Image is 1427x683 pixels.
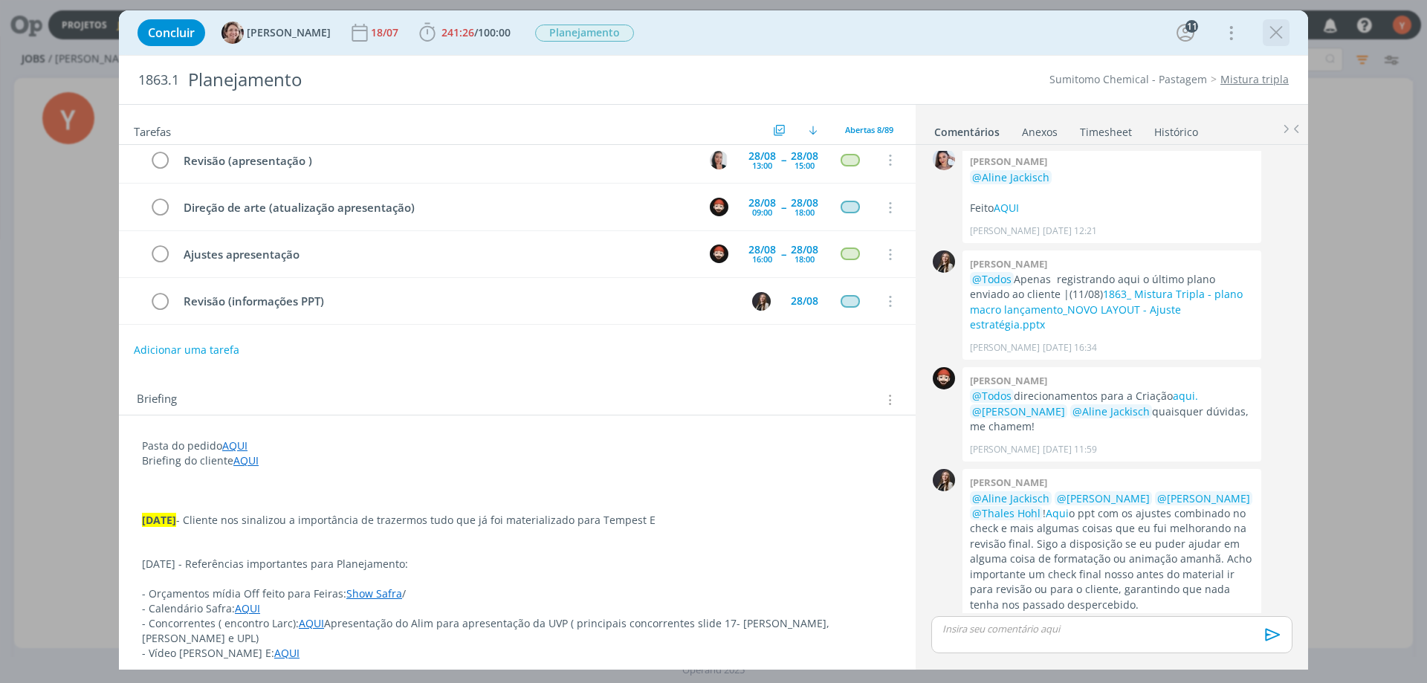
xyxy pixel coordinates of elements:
span: @Thales Hohl [972,506,1041,520]
div: 09:00 [752,208,772,216]
button: 241:26/100:00 [415,21,514,45]
span: [DATE] 11:59 [1043,443,1097,456]
p: [PERSON_NAME] [970,443,1040,456]
button: W [708,196,730,219]
b: [PERSON_NAME] [970,257,1047,271]
span: [DATE] 16:34 [1043,341,1097,355]
p: - Cliente nos sinalizou a importância de trazermos tudo que já foi materializado para Tempest E [142,513,893,528]
span: @Todos [972,272,1012,286]
a: AQUI [299,616,324,630]
img: W [710,198,728,216]
div: 28/08 [791,245,818,255]
div: 18/07 [371,27,401,38]
div: 18:00 [795,208,815,216]
p: [PERSON_NAME] [970,224,1040,238]
a: AQUI [994,201,1019,215]
button: Planejamento [534,24,635,42]
span: -- [781,202,786,213]
p: ! o ppt com os ajustes combinado no check e mais algumas coisas que eu fui melhorando na revisão ... [970,491,1254,613]
span: @Todos [972,389,1012,403]
p: Feito [970,201,1254,216]
div: Planejamento [182,62,803,98]
a: Show Safra [346,586,402,601]
span: 241:26 [441,25,474,39]
a: Aqui [1046,506,1069,520]
img: W [710,245,728,263]
span: Planejamento [535,25,634,42]
a: Timesheet [1079,118,1133,140]
span: @[PERSON_NAME] [1057,491,1150,505]
span: @Aline Jackisch [972,170,1049,184]
div: 28/08 [748,198,776,208]
button: C [708,149,730,171]
a: 1863_ Mistura Tripla - plano macro lançamento_NOVO LAYOUT - Ajuste estratégia.pptx [970,287,1243,331]
p: direcionamentos para a Criação quaisquer dúvidas, me chamem! [970,389,1254,434]
p: - Orçamentos mídia Off feito para Feiras: / [142,586,893,601]
span: -- [781,155,786,165]
p: [PERSON_NAME] [970,341,1040,355]
p: - Vídeo [PERSON_NAME] E: [142,646,893,661]
p: [DATE] - Referências importantes para Planejamento: [142,557,893,572]
p: Pasta do pedido [142,438,893,453]
a: AQUI [235,601,260,615]
a: Mistura tripla [1220,72,1289,86]
span: / [474,25,478,39]
p: - Calendário Safra: [142,601,893,616]
img: L [933,250,955,273]
p: - Concorrentes ( encontro Larc): Apresentação do Alim para apresentação da UVP ( principais conco... [142,616,893,646]
img: N [933,148,955,170]
button: 11 [1174,21,1197,45]
div: Revisão (apresentação ) [177,152,696,170]
div: Revisão (informações PPT) [177,292,738,311]
b: [PERSON_NAME] [970,374,1047,387]
a: Comentários [933,118,1000,140]
div: 18:00 [795,255,815,263]
a: AQUI [222,438,247,453]
div: 28/08 [791,296,818,306]
button: L [750,290,772,312]
span: [PERSON_NAME] [247,27,331,38]
a: aqui. [1173,389,1198,403]
span: 1863.1 [138,72,179,88]
span: Tarefas [134,121,171,139]
div: Direção de arte (atualização apresentação) [177,198,696,217]
button: W [708,243,730,265]
span: @[PERSON_NAME] [1157,491,1250,505]
span: @[PERSON_NAME] [972,404,1065,418]
img: W [933,367,955,389]
img: C [710,151,728,169]
a: Histórico [1153,118,1199,140]
div: Ajustes apresentação [177,245,696,264]
div: Anexos [1022,125,1058,140]
b: [PERSON_NAME] [970,155,1047,168]
img: arrow-down.svg [809,126,818,135]
div: 28/08 [748,151,776,161]
img: L [752,292,771,311]
a: AQUI [274,646,300,660]
strong: [DATE] [142,513,176,527]
a: AQUI [233,453,259,467]
button: A[PERSON_NAME] [221,22,331,44]
div: 11 [1185,20,1198,33]
div: 15:00 [795,161,815,169]
div: 28/08 [791,198,818,208]
span: [DATE] 12:21 [1043,224,1097,238]
span: Abertas 8/89 [845,124,893,135]
button: Adicionar uma tarefa [133,337,240,363]
div: 13:00 [752,161,772,169]
div: 28/08 [748,245,776,255]
span: Concluir [148,27,195,39]
span: 100:00 [478,25,511,39]
a: Sumitomo Chemical - Pastagem [1049,72,1207,86]
b: [PERSON_NAME] [970,476,1047,489]
p: Briefing do cliente [142,453,893,468]
span: @Aline Jackisch [1072,404,1150,418]
div: 16:00 [752,255,772,263]
img: L [933,469,955,491]
div: 28/08 [791,151,818,161]
button: Concluir [137,19,205,46]
img: A [221,22,244,44]
p: Apenas registrando aqui o último plano enviado ao cliente |(11/08) [970,272,1254,333]
span: -- [781,249,786,259]
span: Briefing [137,390,177,410]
